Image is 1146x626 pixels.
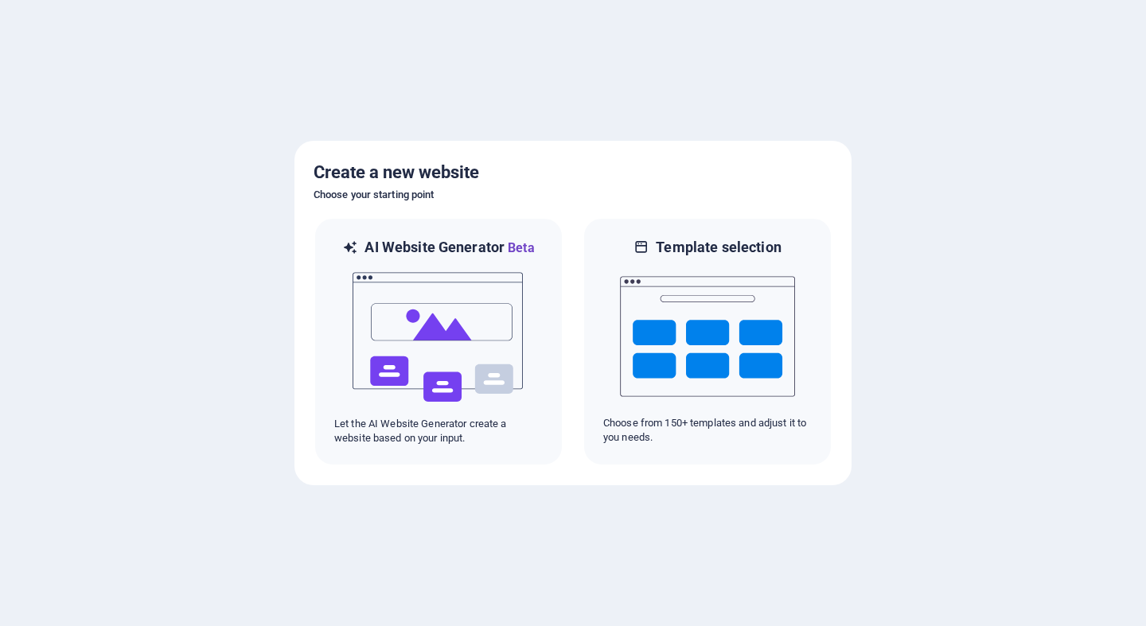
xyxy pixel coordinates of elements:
span: Beta [505,240,535,255]
p: Let the AI Website Generator create a website based on your input. [334,417,543,445]
div: Template selectionChoose from 150+ templates and adjust it to you needs. [583,217,832,466]
h6: Template selection [656,238,781,257]
h6: Choose your starting point [314,185,832,204]
div: AI Website GeneratorBetaaiLet the AI Website Generator create a website based on your input. [314,217,563,466]
p: Choose from 150+ templates and adjust it to you needs. [603,416,812,445]
h6: AI Website Generator [364,238,534,258]
img: ai [351,258,526,417]
h5: Create a new website [314,160,832,185]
